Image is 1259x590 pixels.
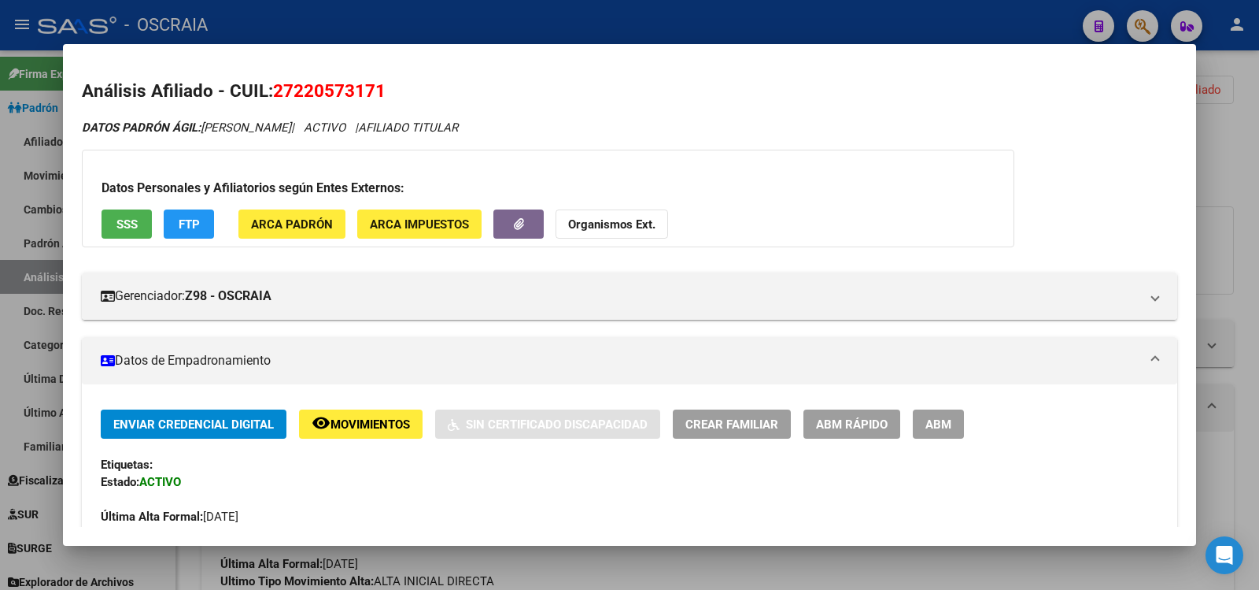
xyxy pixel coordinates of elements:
[82,121,458,135] i: | ACTIVO |
[139,475,181,489] strong: ACTIVO
[101,351,1139,370] mat-panel-title: Datos de Empadronamiento
[101,410,286,439] button: Enviar Credencial Digital
[435,410,660,439] button: Sin Certificado Discapacidad
[101,475,139,489] strong: Estado:
[185,287,271,306] strong: Z98 - OSCRAIA
[1205,536,1243,574] div: Open Intercom Messenger
[299,410,423,439] button: Movimientos
[466,417,648,432] span: Sin Certificado Discapacidad
[82,121,291,135] span: [PERSON_NAME]
[685,417,778,432] span: Crear Familiar
[238,210,345,239] button: ARCA Padrón
[101,510,203,524] strong: Última Alta Formal:
[82,121,201,135] strong: DATOS PADRÓN ÁGIL:
[116,217,138,232] span: SSS
[101,458,153,472] strong: Etiquetas:
[102,179,995,198] h3: Datos Personales y Afiliatorios según Entes Externos:
[358,121,458,135] span: AFILIADO TITULAR
[101,287,1139,306] mat-panel-title: Gerenciador:
[568,217,655,232] strong: Organismos Ext.
[179,217,200,232] span: FTP
[556,210,668,239] button: Organismos Ext.
[113,417,274,432] span: Enviar Credencial Digital
[101,510,238,524] span: [DATE]
[357,210,482,239] button: ARCA Impuestos
[251,217,333,232] span: ARCA Padrón
[82,337,1177,384] mat-expansion-panel-header: Datos de Empadronamiento
[370,217,469,232] span: ARCA Impuestos
[82,273,1177,320] mat-expansion-panel-header: Gerenciador:Z98 - OSCRAIA
[925,417,951,432] span: ABM
[803,410,900,439] button: ABM Rápido
[816,417,888,432] span: ABM Rápido
[312,414,330,432] mat-icon: remove_red_eye
[102,210,152,239] button: SSS
[673,410,791,439] button: Crear Familiar
[330,417,410,432] span: Movimientos
[164,210,214,239] button: FTP
[913,410,964,439] button: ABM
[82,78,1177,105] h2: Análisis Afiliado - CUIL:
[273,80,386,101] span: 27220573171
